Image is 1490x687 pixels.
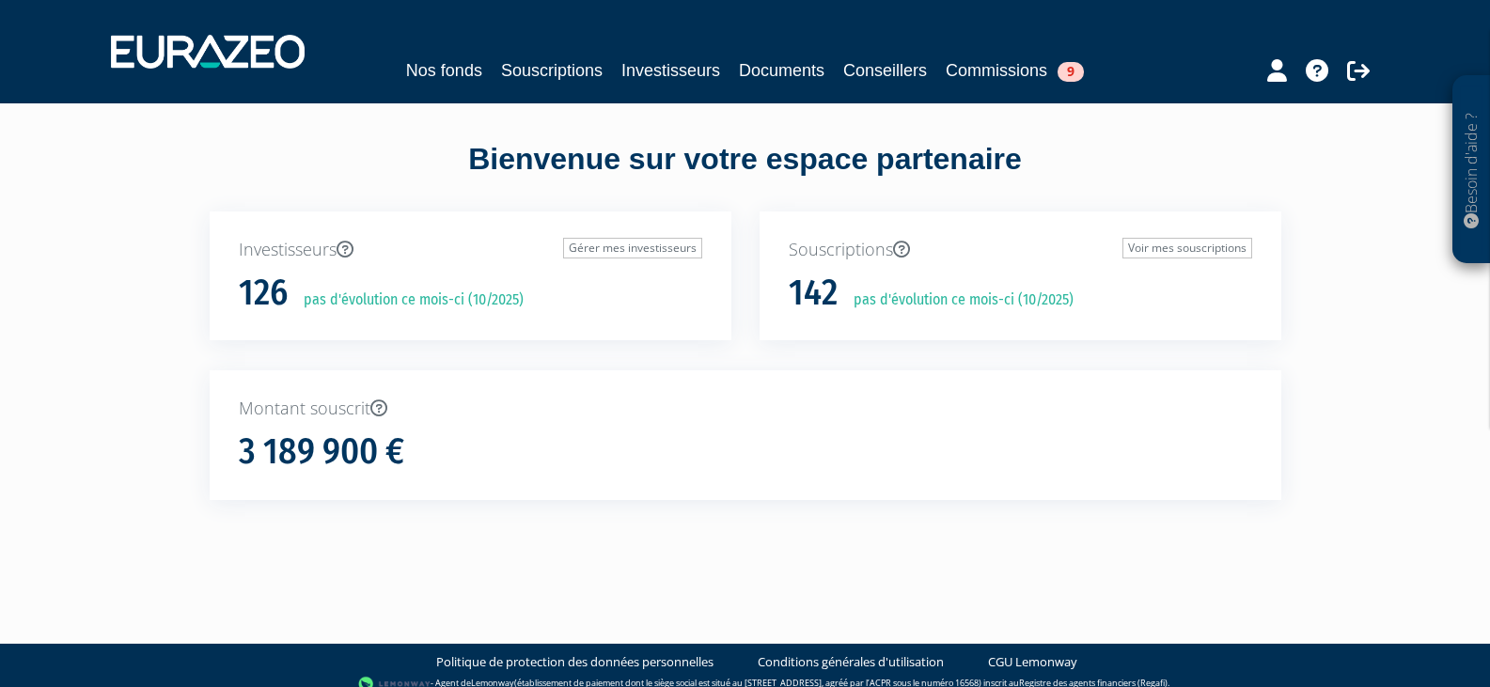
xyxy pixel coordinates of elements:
img: 1732889491-logotype_eurazeo_blanc_rvb.png [111,35,305,69]
a: CGU Lemonway [988,653,1077,671]
a: Commissions9 [946,57,1084,84]
p: Souscriptions [789,238,1252,262]
a: Conseillers [843,57,927,84]
p: pas d'évolution ce mois-ci (10/2025) [290,289,524,311]
p: pas d'évolution ce mois-ci (10/2025) [840,289,1074,311]
p: Besoin d'aide ? [1461,86,1482,255]
a: Voir mes souscriptions [1122,238,1252,258]
h1: 3 189 900 € [239,432,404,472]
a: Gérer mes investisseurs [563,238,702,258]
a: Politique de protection des données personnelles [436,653,714,671]
a: Souscriptions [501,57,603,84]
a: Documents [739,57,824,84]
a: Nos fonds [406,57,482,84]
h1: 142 [789,273,838,313]
p: Investisseurs [239,238,702,262]
div: Bienvenue sur votre espace partenaire [196,138,1295,211]
a: Conditions générales d'utilisation [758,653,944,671]
p: Montant souscrit [239,397,1252,421]
span: 9 [1058,62,1084,82]
h1: 126 [239,273,288,313]
a: Investisseurs [621,57,720,84]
